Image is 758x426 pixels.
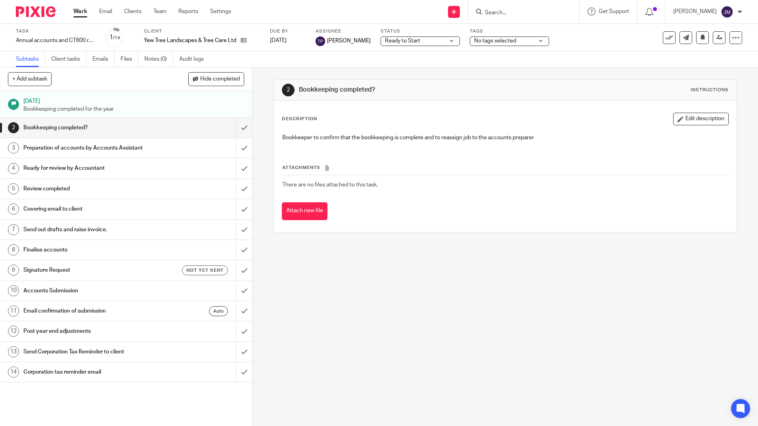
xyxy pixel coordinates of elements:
[8,346,19,357] div: 13
[8,367,19,378] div: 14
[484,10,555,17] input: Search
[23,95,245,105] h1: [DATE]
[673,113,729,125] button: Edit description
[144,36,237,44] p: Yew Tree Landscapes & Tree Care Ltd - FFA
[73,8,87,15] a: Work
[113,36,120,40] small: /14
[8,163,19,174] div: 4
[691,87,729,93] div: Instructions
[16,6,56,17] img: Pixie
[282,202,327,220] button: Attach new file
[673,8,717,15] p: [PERSON_NAME]
[8,224,19,235] div: 7
[23,142,160,154] h1: Preparation of accounts by Accounts Assistant
[8,203,19,215] div: 6
[23,305,160,317] h1: Email confirmation of submission
[385,38,420,44] span: Ready to Start
[188,72,244,86] button: Hide completed
[124,8,142,15] a: Clients
[23,366,160,378] h1: Corporation tax reminder email
[8,122,19,133] div: 2
[8,285,19,296] div: 10
[109,33,120,42] div: 1
[23,244,160,256] h1: Finalise accounts
[144,28,260,35] label: Client
[92,52,115,67] a: Emails
[316,28,371,35] label: Assignee
[210,8,231,15] a: Settings
[282,84,295,96] div: 2
[474,38,516,44] span: No tags selected
[8,142,19,154] div: 3
[51,52,86,67] a: Client tasks
[8,244,19,255] div: 8
[282,116,317,122] p: Description
[23,203,160,215] h1: Covering email to client
[153,8,167,15] a: Team
[144,52,173,67] a: Notes (0)
[186,267,224,274] span: Not yet sent
[381,28,460,35] label: Status
[23,183,160,195] h1: Review completed
[270,28,306,35] label: Due by
[299,86,522,94] h1: Bookkeeping completed?
[316,36,325,46] img: svg%3E
[23,224,160,236] h1: Send out drafts and raise invoice.
[179,52,210,67] a: Audit logs
[23,122,160,134] h1: Bookkeeping completed?
[8,326,19,337] div: 12
[23,325,160,337] h1: Post year end adjustments
[8,305,19,317] div: 11
[121,52,138,67] a: Files
[8,265,19,276] div: 9
[178,8,198,15] a: Reports
[282,165,320,170] span: Attachments
[23,264,160,276] h1: Signature Request
[470,28,549,35] label: Tags
[327,37,371,45] span: [PERSON_NAME]
[282,134,728,142] p: Bookkeeper to confirm that the bookkeeping is complete and to reassign job to the accounts preparer
[16,36,95,44] div: Annual accounts and CT600 return - BOOKKEEPING CLIENTS
[270,38,287,43] span: [DATE]
[23,105,245,113] p: Bookkeeping completed for the year
[23,346,160,358] h1: Send Corporation Tax Reminder to client
[209,306,228,316] div: Auto
[16,28,95,35] label: Task
[8,183,19,194] div: 5
[200,76,240,83] span: Hide completed
[8,72,52,86] button: + Add subtask
[23,162,160,174] h1: Ready for review by Accountant
[721,6,733,18] img: svg%3E
[16,52,45,67] a: Subtasks
[99,8,112,15] a: Email
[599,9,629,14] span: Get Support
[282,182,378,188] span: There are no files attached to this task.
[23,285,160,297] h1: Accounts Submission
